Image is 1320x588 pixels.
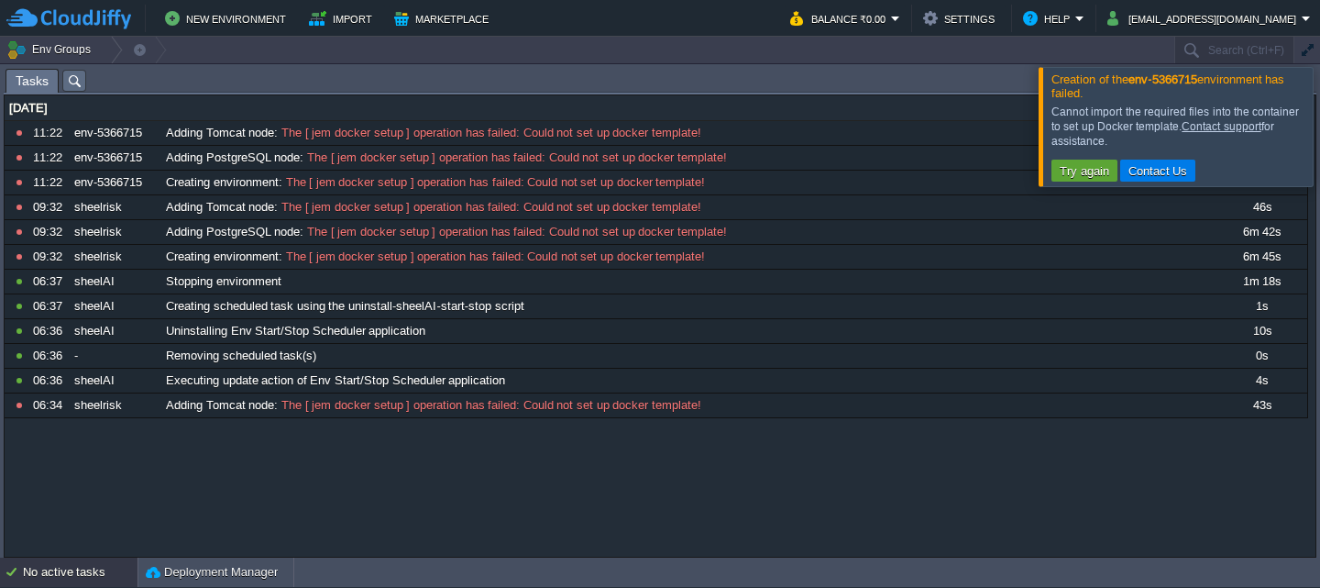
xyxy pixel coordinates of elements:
[166,348,316,364] span: Removing scheduled task(s)
[1023,7,1075,29] button: Help
[166,273,281,290] span: Stopping environment
[70,171,159,194] div: env-5366715
[1054,162,1115,179] button: Try again
[166,323,425,339] span: Uninstalling Env Start/Stop Scheduler application
[278,125,701,141] span: The [ jem docker setup ] operation has failed: Could not set up docker template!
[33,294,68,318] div: 06:37
[1182,120,1260,133] a: Contact support
[1216,195,1306,219] div: 46s
[923,7,1000,29] button: Settings
[166,199,274,216] span: Adding Tomcat node
[5,96,1307,120] div: [DATE]
[166,174,279,191] span: Creating environment
[1216,270,1306,294] div: 1m 18s
[33,195,68,219] div: 09:32
[70,319,159,343] div: sheelAI
[166,397,274,414] span: Adding Tomcat node
[70,220,159,244] div: sheelrisk
[70,270,159,294] div: sheelAI
[33,319,68,343] div: 06:36
[70,195,159,219] div: sheelrisk
[161,121,1215,145] div: :
[1216,344,1306,368] div: 0s
[303,150,727,166] span: The [ jem docker setup ] operation has failed: Could not set up docker template!
[282,174,706,191] span: The [ jem docker setup ] operation has failed: Could not set up docker template!
[16,70,49,93] span: Tasks
[1051,105,1308,149] div: Cannot import the required files into the container to set up Docker template. for assistance.
[70,369,159,393] div: sheelAI
[70,294,159,318] div: sheelAI
[1216,220,1306,244] div: 6m 42s
[1051,72,1284,100] span: Creation of the environment has failed.
[33,270,68,294] div: 06:37
[1216,245,1306,269] div: 6m 45s
[33,344,68,368] div: 06:36
[33,245,68,269] div: 09:32
[33,171,68,194] div: 11:22
[165,7,291,29] button: New Environment
[23,558,137,587] div: No active tasks
[166,372,505,389] span: Executing update action of Env Start/Stop Scheduler application
[70,245,159,269] div: sheelrisk
[161,220,1215,244] div: :
[161,171,1215,194] div: :
[1216,369,1306,393] div: 4s
[161,146,1215,170] div: :
[1107,7,1302,29] button: [EMAIL_ADDRESS][DOMAIN_NAME]
[278,199,701,216] span: The [ jem docker setup ] operation has failed: Could not set up docker template!
[1216,394,1306,417] div: 43s
[1216,319,1306,343] div: 10s
[166,249,279,265] span: Creating environment
[33,369,68,393] div: 06:36
[33,394,68,417] div: 06:34
[33,220,68,244] div: 09:32
[166,150,300,166] span: Adding PostgreSQL node
[70,394,159,417] div: sheelrisk
[161,195,1215,219] div: :
[1123,162,1193,179] button: Contact Us
[70,121,159,145] div: env-5366715
[6,37,97,62] button: Env Groups
[1243,515,1302,570] iframe: chat widget
[394,7,494,29] button: Marketplace
[166,125,274,141] span: Adding Tomcat node
[6,7,131,30] img: CloudJiffy
[278,397,701,414] span: The [ jem docker setup ] operation has failed: Could not set up docker template!
[161,245,1215,269] div: :
[166,224,300,240] span: Adding PostgreSQL node
[33,146,68,170] div: 11:22
[309,7,378,29] button: Import
[303,224,727,240] span: The [ jem docker setup ] operation has failed: Could not set up docker template!
[790,7,891,29] button: Balance ₹0.00
[146,563,278,582] button: Deployment Manager
[282,249,706,265] span: The [ jem docker setup ] operation has failed: Could not set up docker template!
[166,298,524,315] span: Creating scheduled task using the uninstall-sheelAI-start-stop script
[1128,72,1196,86] b: env-5366715
[70,146,159,170] div: env-5366715
[33,121,68,145] div: 11:22
[161,394,1215,417] div: :
[70,344,159,368] div: -
[1216,294,1306,318] div: 1s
